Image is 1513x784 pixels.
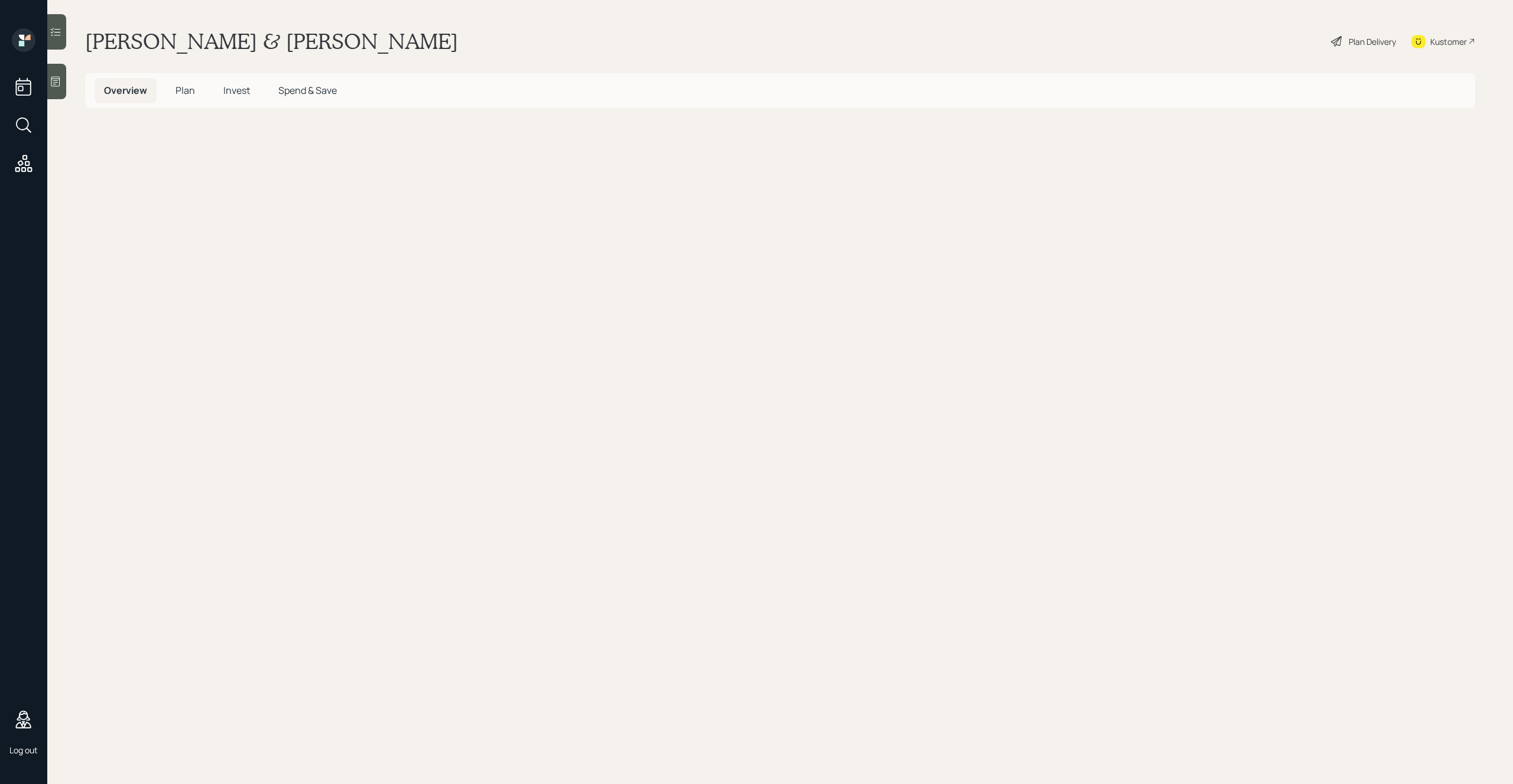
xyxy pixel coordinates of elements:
[1349,35,1396,48] div: Plan Delivery
[278,84,337,97] span: Spend & Save
[176,84,195,97] span: Plan
[1430,35,1467,48] div: Kustomer
[223,84,250,97] span: Invest
[104,84,147,97] span: Overview
[85,28,458,54] h1: [PERSON_NAME] & [PERSON_NAME]
[9,744,38,756] div: Log out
